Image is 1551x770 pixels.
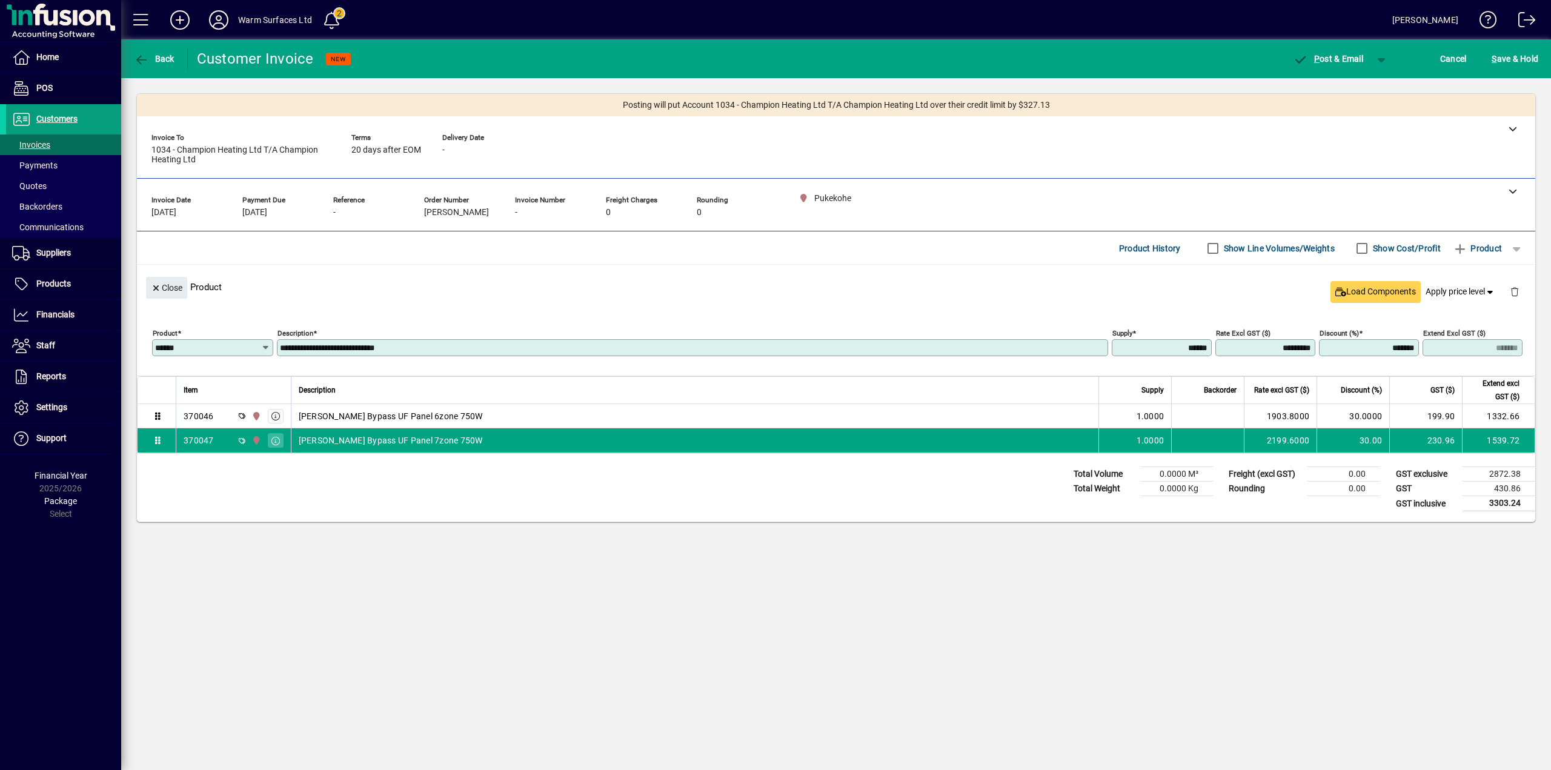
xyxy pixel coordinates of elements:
a: Support [6,423,121,454]
button: Post & Email [1287,48,1369,70]
span: Product [1453,239,1502,258]
div: 370046 [184,410,214,422]
span: Description [299,383,336,397]
span: Product History [1119,239,1181,258]
td: 199.90 [1389,404,1462,428]
button: Profile [199,9,238,31]
app-page-header-button: Back [121,48,188,70]
a: Invoices [6,134,121,155]
span: Backorder [1204,383,1237,397]
span: GST ($) [1430,383,1455,397]
span: P [1314,54,1320,64]
label: Show Cost/Profit [1370,242,1441,254]
a: Suppliers [6,238,121,268]
a: Logout [1509,2,1536,42]
span: Staff [36,340,55,350]
div: 2199.6000 [1252,434,1309,446]
button: Product [1447,237,1508,259]
span: [PERSON_NAME] Bypass UF Panel 7zone 750W [299,434,483,446]
span: 20 days after EOM [351,145,421,155]
span: Settings [36,402,67,412]
td: 30.0000 [1317,404,1389,428]
a: Quotes [6,176,121,196]
span: [DATE] [242,208,267,217]
button: Cancel [1437,48,1470,70]
a: Knowledge Base [1470,2,1497,42]
span: 1034 - Champion Heating Ltd T/A Champion Heating Ltd [151,145,333,165]
app-page-header-button: Close [143,282,190,293]
div: Customer Invoice [197,49,314,68]
div: Warm Surfaces Ltd [238,10,312,30]
button: Delete [1500,277,1529,306]
span: Invoices [12,140,50,150]
span: 0 [606,208,611,217]
a: Staff [6,331,121,361]
span: Extend excl GST ($) [1470,377,1519,403]
span: Rate excl GST ($) [1254,383,1309,397]
span: [DATE] [151,208,176,217]
td: GST exclusive [1390,467,1463,482]
td: Rounding [1223,482,1307,496]
span: Posting will put Account 1034 - Champion Heating Ltd T/A Champion Heating Ltd over their credit l... [623,99,1050,111]
span: - [333,208,336,217]
span: Supply [1141,383,1164,397]
span: - [442,145,445,155]
td: GST [1390,482,1463,496]
td: Total Volume [1068,467,1140,482]
span: Backorders [12,202,62,211]
a: POS [6,73,121,104]
div: 370047 [184,434,214,446]
span: Close [151,278,182,298]
td: 0.00 [1307,467,1380,482]
td: 0.0000 M³ [1140,467,1213,482]
span: Pukekohe [248,434,262,447]
a: Home [6,42,121,73]
span: ost & Email [1293,54,1363,64]
a: Payments [6,155,121,176]
span: [PERSON_NAME] [424,208,489,217]
button: Product History [1114,237,1186,259]
td: 430.86 [1463,482,1535,496]
td: 0.00 [1307,482,1380,496]
mat-label: Supply [1112,329,1132,337]
span: Reports [36,371,66,381]
span: [PERSON_NAME] Bypass UF Panel 6zone 750W [299,410,483,422]
button: Back [131,48,178,70]
span: Apply price level [1426,285,1496,298]
td: 230.96 [1389,428,1462,453]
span: Products [36,279,71,288]
span: Load Components [1335,285,1416,298]
span: Pukekohe [248,410,262,423]
button: Load Components [1330,281,1421,303]
span: 0 [697,208,702,217]
a: Financials [6,300,121,330]
span: POS [36,83,53,93]
td: 1332.66 [1462,404,1535,428]
span: Financials [36,310,75,319]
span: 1.0000 [1137,434,1164,446]
a: Backorders [6,196,121,217]
span: 1.0000 [1137,410,1164,422]
span: ave & Hold [1492,49,1538,68]
span: Financial Year [35,471,87,480]
span: Suppliers [36,248,71,257]
span: Item [184,383,198,397]
span: Support [36,433,67,443]
td: Total Weight [1068,482,1140,496]
button: Add [161,9,199,31]
span: Home [36,52,59,62]
span: Cancel [1440,49,1467,68]
button: Save & Hold [1489,48,1541,70]
div: Product [137,265,1535,309]
td: Freight (excl GST) [1223,467,1307,482]
span: Package [44,496,77,506]
a: Settings [6,393,121,423]
app-page-header-button: Delete [1500,286,1529,297]
a: Products [6,269,121,299]
mat-label: Discount (%) [1320,329,1359,337]
div: [PERSON_NAME] [1392,10,1458,30]
a: Reports [6,362,121,392]
td: 30.00 [1317,428,1389,453]
label: Show Line Volumes/Weights [1221,242,1335,254]
span: Quotes [12,181,47,191]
